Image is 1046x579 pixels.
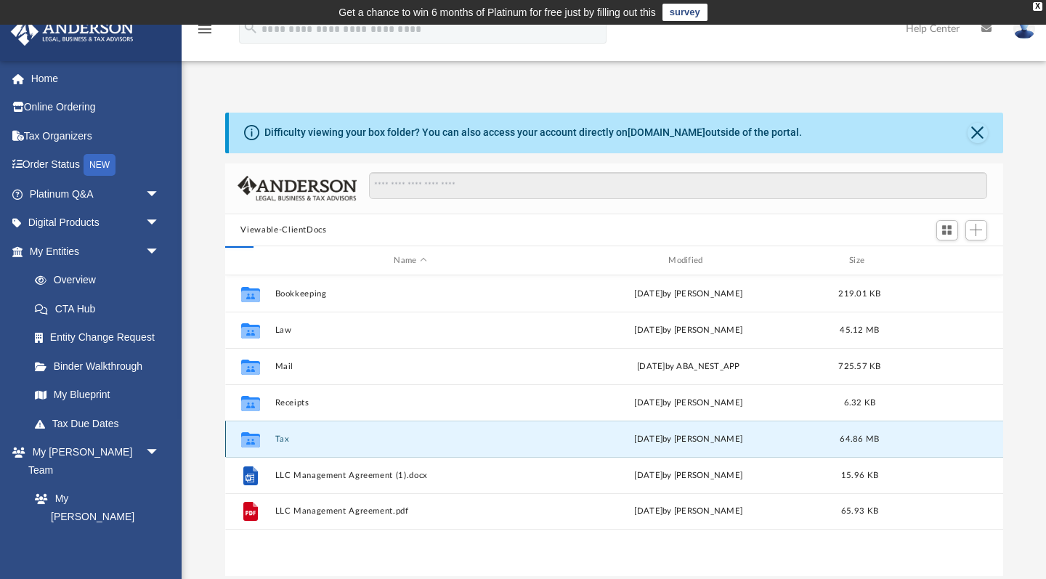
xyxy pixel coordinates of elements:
[553,288,824,301] div: [DATE] by [PERSON_NAME]
[840,326,879,334] span: 45.12 MB
[7,17,138,46] img: Anderson Advisors Platinum Portal
[553,469,824,482] div: [DATE] by [PERSON_NAME]
[553,324,824,337] div: [DATE] by [PERSON_NAME]
[965,220,987,240] button: Add
[1013,18,1035,39] img: User Pic
[20,266,182,295] a: Overview
[275,434,546,444] button: Tax
[840,435,879,443] span: 64.86 MB
[968,123,988,143] button: Close
[840,507,877,515] span: 65.93 KB
[196,20,214,38] i: menu
[10,237,182,266] a: My Entitiesarrow_drop_down
[553,433,824,446] div: [DATE] by [PERSON_NAME]
[275,471,546,480] button: LLC Management Agreement (1).docx
[553,360,824,373] div: [DATE] by ABA_NEST_APP
[838,363,880,371] span: 725.57 KB
[240,224,326,237] button: Viewable-ClientDocs
[20,409,182,438] a: Tax Due Dates
[275,507,546,517] button: LLC Management Agreement.pdf
[10,438,174,485] a: My [PERSON_NAME] Teamarrow_drop_down
[1033,2,1042,11] div: close
[225,275,1003,577] div: grid
[369,172,986,200] input: Search files and folders
[264,125,802,140] div: Difficulty viewing your box folder? You can also access your account directly on outside of the p...
[20,352,182,381] a: Binder Walkthrough
[662,4,708,21] a: survey
[84,154,115,176] div: NEW
[338,4,656,21] div: Get a chance to win 6 months of Platinum for free just by filling out this
[895,254,997,267] div: id
[20,485,167,549] a: My [PERSON_NAME] Team
[243,20,259,36] i: search
[231,254,267,267] div: id
[10,121,182,150] a: Tax Organizers
[552,254,824,267] div: Modified
[20,294,182,323] a: CTA Hub
[936,220,958,240] button: Switch to Grid View
[628,126,705,138] a: [DOMAIN_NAME]
[274,254,546,267] div: Name
[275,325,546,335] button: Law
[838,290,880,298] span: 219.01 KB
[553,505,824,518] div: [DATE] by [PERSON_NAME]
[20,323,182,352] a: Entity Change Request
[10,150,182,180] a: Order StatusNEW
[10,93,182,122] a: Online Ordering
[10,179,182,208] a: Platinum Q&Aarrow_drop_down
[10,64,182,93] a: Home
[145,438,174,468] span: arrow_drop_down
[10,208,182,238] a: Digital Productsarrow_drop_down
[196,28,214,38] a: menu
[840,471,877,479] span: 15.96 KB
[553,397,824,410] div: [DATE] by [PERSON_NAME]
[930,465,963,487] button: More options
[275,398,546,408] button: Receipts
[275,289,546,299] button: Bookkeeping
[145,179,174,209] span: arrow_drop_down
[20,381,174,410] a: My Blueprint
[275,362,546,371] button: Mail
[930,501,963,522] button: More options
[830,254,888,267] div: Size
[145,208,174,238] span: arrow_drop_down
[843,399,875,407] span: 6.32 KB
[145,237,174,267] span: arrow_drop_down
